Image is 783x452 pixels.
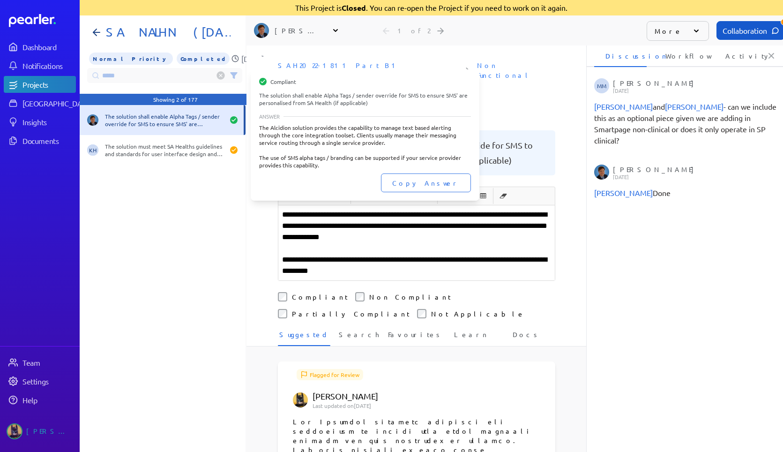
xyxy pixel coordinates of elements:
[454,330,488,345] span: Learn
[665,102,723,111] span: Tung Nguyen
[4,95,76,112] a: [GEOGRAPHIC_DATA]
[613,78,776,93] div: [PERSON_NAME]
[22,61,75,70] div: Notifications
[270,78,296,85] span: Compliant
[275,26,321,35] div: [PERSON_NAME]
[655,26,682,36] p: More
[475,188,491,204] button: Insert table
[594,187,779,198] div: Done
[177,53,230,65] span: All Questions Completed
[613,174,776,180] p: [DATE]
[654,45,707,67] li: Workflow
[274,57,462,84] span: Document: SAH2022-1811 Part B1 Requirements Responses FINAL_Pearler.xlsx
[254,23,269,38] img: Sam Blight
[259,91,471,106] div: The solution shall enable Alpha Tags / sender override for SMS to ensure SMS' are personalised fr...
[594,165,609,180] img: Sam Blight
[313,391,451,402] p: [PERSON_NAME]
[241,53,264,64] p: [DATE]
[495,188,511,204] button: Clear Formatting
[4,354,76,371] a: Team
[594,102,653,111] span: Sam Blight
[4,392,76,408] a: Help
[4,373,76,390] a: Settings
[22,395,75,405] div: Help
[26,423,73,439] div: [PERSON_NAME]
[22,377,75,386] div: Settings
[431,309,525,318] label: Not Applicable
[594,188,653,197] span: Michelle Manuel
[4,132,76,149] a: Documents
[22,136,75,145] div: Documents
[594,45,647,67] li: Discussion
[513,330,540,345] span: Docs
[87,114,98,126] img: Sam Blight
[292,309,410,318] label: Partially Compliant
[153,96,198,103] div: Showing 2 of 177
[9,14,76,27] a: Dashboard
[388,330,443,345] span: Favourites
[7,423,22,439] img: Tung Nguyen
[369,292,451,301] label: Non Compliant
[22,117,75,127] div: Insights
[105,113,224,128] div: The solution shall enable Alpha Tags / sender override for SMS to ensure SMS' are personalised fr...
[22,80,75,89] div: Projects
[22,358,75,367] div: Team
[475,188,492,204] span: Insert table
[714,45,767,67] li: Activity
[22,42,75,52] div: Dashboard
[259,113,280,119] span: ANSWER
[4,113,76,130] a: Insights
[339,330,379,345] span: Search
[22,98,92,108] div: [GEOGRAPHIC_DATA]
[105,143,224,158] div: The solution must meet SA Healths guidelines and standards for user interface design and appearan...
[293,392,308,407] img: Tung Nguyen
[342,3,366,13] strong: Closed
[313,402,451,409] p: Last updated on [DATE]
[259,124,471,169] div: The Alcidion solution provides the capability to manage text based alerting through the core inte...
[292,292,348,301] label: Compliant
[495,188,512,204] span: Clear Formatting
[297,369,363,380] span: Flagged for Review
[4,38,76,55] a: Dashboard
[381,173,471,192] button: Copy Answer
[4,76,76,93] a: Projects
[4,57,76,74] a: Notifications
[102,25,231,40] h1: SA NALHN (Feb 2024) - Demand Management & Capacity Planning Program Solution
[87,144,98,156] span: Kaye Hocking
[89,53,173,65] span: Priority
[613,88,776,93] p: [DATE]
[473,57,559,84] span: Sheet: Non Functional
[279,330,329,345] span: Suggested
[4,420,76,443] a: Tung Nguyen's photo[PERSON_NAME]
[392,178,460,188] span: Copy Answer
[594,101,779,146] div: and - can we include this as an optional piece given we are adding in Smartpage non-clinical or d...
[397,26,430,35] div: 1 of 2
[594,78,609,93] span: Michelle Manuel
[613,165,776,180] div: [PERSON_NAME]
